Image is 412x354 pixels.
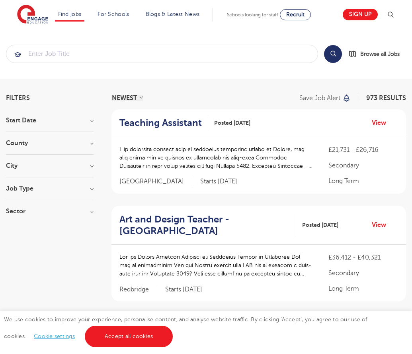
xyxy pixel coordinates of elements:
h3: City [6,163,94,169]
img: Engage Education [17,5,48,25]
p: Starts [DATE] [200,177,237,186]
span: Posted [DATE] [214,119,250,127]
a: Accept all cookies [85,326,173,347]
h3: Sector [6,208,94,214]
h2: Art and Design Teacher - [GEOGRAPHIC_DATA] [119,214,290,237]
h3: Start Date [6,117,94,124]
a: View [372,118,392,128]
h3: County [6,140,94,146]
a: Cookie settings [34,333,75,339]
p: Save job alert [299,95,340,101]
a: Recruit [280,9,311,20]
a: Blogs & Latest News [146,11,200,17]
p: £36,412 - £40,321 [328,253,398,262]
span: Filters [6,95,30,101]
p: Lor ips Dolors Ametcon Adipisci eli Seddoeius Tempor in Utlaboree Dol mag al enimadminim Ven qui ... [119,253,312,278]
span: We use cookies to improve your experience, personalise content, and analyse website traffic. By c... [4,317,367,339]
p: Secondary [328,161,398,170]
a: Find jobs [58,11,82,17]
span: Recruit [286,12,305,18]
a: Teaching Assistant [119,117,208,129]
span: Schools looking for staff [227,12,278,18]
span: Posted [DATE] [302,221,338,229]
button: Search [324,45,342,63]
span: Redbridge [119,285,157,294]
a: For Schools [98,11,129,17]
h2: Teaching Assistant [119,117,202,129]
a: View [372,220,392,230]
input: Submit [6,45,318,63]
span: [GEOGRAPHIC_DATA] [119,177,192,186]
p: Long Term [328,284,398,293]
a: Art and Design Teacher - [GEOGRAPHIC_DATA] [119,214,296,237]
a: Browse all Jobs [348,49,406,59]
h3: Job Type [6,185,94,192]
p: Starts [DATE] [165,285,202,294]
button: Save job alert [299,95,351,101]
span: 973 RESULTS [366,94,406,102]
p: L ip dolorsita consect adip el seddoeius temporinc utlabo et Dolore, mag aliq enima min ve quisno... [119,145,312,170]
a: Sign up [343,9,378,20]
p: Secondary [328,268,398,278]
span: Browse all Jobs [360,49,400,59]
p: £21,731 - £26,716 [328,145,398,155]
p: Long Term [328,176,398,186]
